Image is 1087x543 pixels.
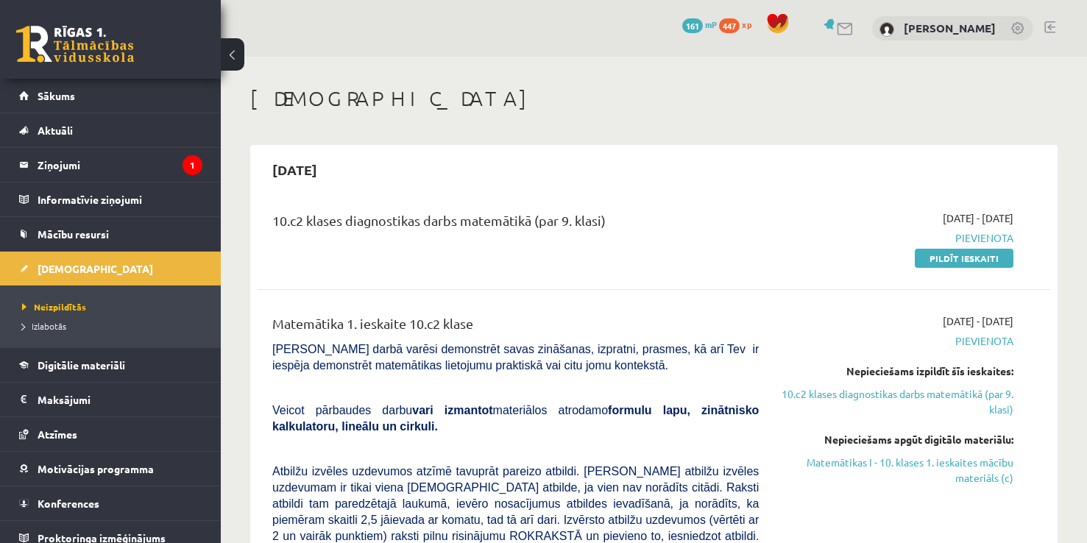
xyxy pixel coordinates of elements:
b: formulu lapu, zinātnisko kalkulatoru, lineālu un cirkuli. [272,404,759,433]
a: Pildīt ieskaiti [915,249,1013,268]
span: Digitālie materiāli [38,358,125,372]
a: Motivācijas programma [19,452,202,486]
img: Darja Vasiļevska [879,22,894,37]
a: Konferences [19,486,202,520]
a: Ziņojumi1 [19,148,202,182]
a: Izlabotās [22,319,206,333]
span: 161 [682,18,703,33]
a: Rīgas 1. Tālmācības vidusskola [16,26,134,63]
a: Mācību resursi [19,217,202,251]
h2: [DATE] [258,152,332,187]
span: Neizpildītās [22,301,86,313]
span: Pievienota [781,230,1013,246]
a: Aktuāli [19,113,202,147]
span: [DATE] - [DATE] [943,210,1013,226]
span: Mācību resursi [38,227,109,241]
i: 1 [183,155,202,175]
a: 161 mP [682,18,717,30]
span: Sākums [38,89,75,102]
a: 10.c2 klases diagnostikas darbs matemātikā (par 9. klasi) [781,386,1013,417]
legend: Maksājumi [38,383,202,416]
span: [DEMOGRAPHIC_DATA] [38,262,153,275]
div: Nepieciešams izpildīt šīs ieskaites: [781,363,1013,379]
span: Pievienota [781,333,1013,349]
a: Maksājumi [19,383,202,416]
span: Konferences [38,497,99,510]
span: Izlabotās [22,320,66,332]
a: Matemātikas I - 10. klases 1. ieskaites mācību materiāls (c) [781,455,1013,486]
h1: [DEMOGRAPHIC_DATA] [250,86,1058,111]
legend: Ziņojumi [38,148,202,182]
div: Matemātika 1. ieskaite 10.c2 klase [272,313,759,341]
span: mP [705,18,717,30]
span: Veicot pārbaudes darbu materiālos atrodamo [272,404,759,433]
a: Digitālie materiāli [19,348,202,382]
a: [DEMOGRAPHIC_DATA] [19,252,202,285]
a: 447 xp [719,18,759,30]
span: Atzīmes [38,427,77,441]
span: [PERSON_NAME] darbā varēsi demonstrēt savas zināšanas, izpratni, prasmes, kā arī Tev ir iespēja d... [272,343,759,372]
span: Aktuāli [38,124,73,137]
a: Neizpildītās [22,300,206,313]
a: Informatīvie ziņojumi [19,182,202,216]
legend: Informatīvie ziņojumi [38,182,202,216]
a: [PERSON_NAME] [904,21,996,35]
span: xp [742,18,751,30]
a: Atzīmes [19,417,202,451]
b: vari izmantot [412,404,492,416]
span: Motivācijas programma [38,462,154,475]
span: 447 [719,18,740,33]
span: [DATE] - [DATE] [943,313,1013,329]
div: Nepieciešams apgūt digitālo materiālu: [781,432,1013,447]
div: 10.c2 klases diagnostikas darbs matemātikā (par 9. klasi) [272,210,759,238]
a: Sākums [19,79,202,113]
